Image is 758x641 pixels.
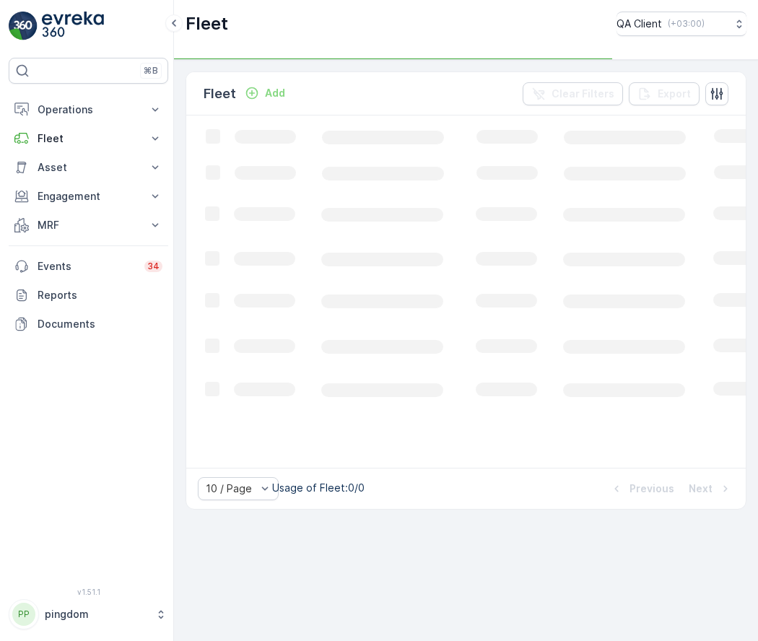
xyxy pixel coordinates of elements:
[42,12,104,40] img: logo_light-DOdMpM7g.png
[204,84,236,104] p: Fleet
[147,261,160,272] p: 34
[38,189,139,204] p: Engagement
[630,481,674,496] p: Previous
[552,87,614,101] p: Clear Filters
[9,153,168,182] button: Asset
[9,182,168,211] button: Engagement
[608,480,676,497] button: Previous
[38,160,139,175] p: Asset
[523,82,623,105] button: Clear Filters
[617,17,662,31] p: QA Client
[239,84,291,102] button: Add
[9,588,168,596] span: v 1.51.1
[9,281,168,310] a: Reports
[265,86,285,100] p: Add
[12,603,35,626] div: PP
[9,599,168,629] button: PPpingdom
[658,87,691,101] p: Export
[629,82,700,105] button: Export
[9,252,168,281] a: Events34
[272,481,365,495] p: Usage of Fleet : 0/0
[38,103,139,117] p: Operations
[38,288,162,302] p: Reports
[9,12,38,40] img: logo
[38,218,139,232] p: MRF
[9,310,168,339] a: Documents
[38,131,139,146] p: Fleet
[9,124,168,153] button: Fleet
[38,317,162,331] p: Documents
[689,481,713,496] p: Next
[9,95,168,124] button: Operations
[144,65,158,77] p: ⌘B
[186,12,228,35] p: Fleet
[668,18,705,30] p: ( +03:00 )
[38,259,136,274] p: Events
[9,211,168,240] button: MRF
[617,12,746,36] button: QA Client(+03:00)
[45,607,148,622] p: pingdom
[687,480,734,497] button: Next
